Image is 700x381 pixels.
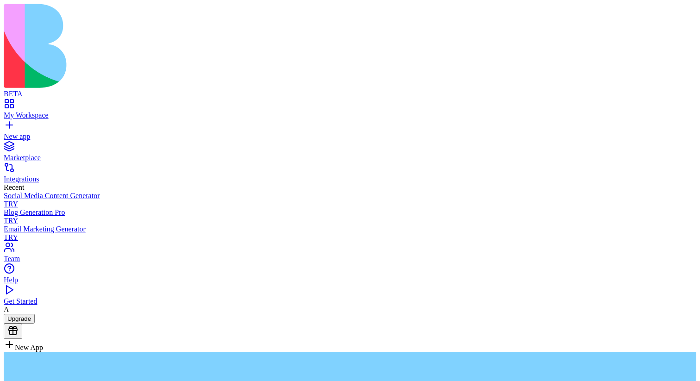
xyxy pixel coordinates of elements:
[4,268,696,284] a: Help
[4,167,696,183] a: Integrations
[4,175,696,183] div: Integrations
[4,4,376,88] img: logo
[4,306,9,313] span: A
[4,124,696,141] a: New app
[4,111,696,119] div: My Workspace
[4,208,696,225] a: Blog Generation ProTRY
[4,255,696,263] div: Team
[4,132,696,141] div: New app
[4,289,696,306] a: Get Started
[4,217,696,225] div: TRY
[4,246,696,263] a: Team
[4,183,24,191] span: Recent
[4,81,696,98] a: BETA
[4,233,696,242] div: TRY
[4,208,696,217] div: Blog Generation Pro
[4,225,696,233] div: Email Marketing Generator
[4,200,696,208] div: TRY
[4,297,696,306] div: Get Started
[4,192,696,208] a: Social Media Content GeneratorTRY
[4,90,696,98] div: BETA
[4,103,696,119] a: My Workspace
[15,344,43,351] span: New App
[4,192,696,200] div: Social Media Content Generator
[4,145,696,162] a: Marketplace
[4,314,35,322] a: Upgrade
[4,225,696,242] a: Email Marketing GeneratorTRY
[4,314,35,324] button: Upgrade
[4,154,696,162] div: Marketplace
[4,276,696,284] div: Help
